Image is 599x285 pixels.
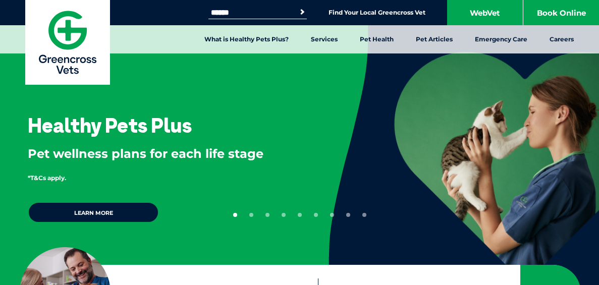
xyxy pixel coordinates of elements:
[28,115,192,135] h3: Healthy Pets Plus
[330,213,334,217] button: 7 of 9
[346,213,350,217] button: 8 of 9
[405,25,464,53] a: Pet Articles
[233,213,237,217] button: 1 of 9
[249,213,253,217] button: 2 of 9
[314,213,318,217] button: 6 of 9
[298,213,302,217] button: 5 of 9
[362,213,366,217] button: 9 of 9
[464,25,538,53] a: Emergency Care
[265,213,269,217] button: 3 of 9
[282,213,286,217] button: 4 of 9
[193,25,300,53] a: What is Healthy Pets Plus?
[538,25,585,53] a: Careers
[28,145,296,162] p: Pet wellness plans for each life stage
[300,25,349,53] a: Services
[329,9,425,17] a: Find Your Local Greencross Vet
[28,174,66,182] span: *T&Cs apply.
[28,202,159,223] a: Learn more
[297,7,307,17] button: Search
[349,25,405,53] a: Pet Health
